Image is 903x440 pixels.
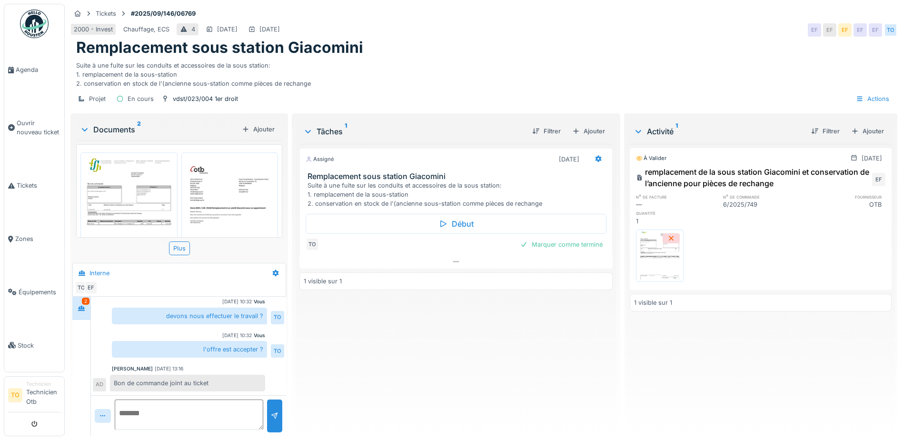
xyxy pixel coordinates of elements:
[308,172,608,181] h3: Remplacement sous station Giacomini
[636,217,717,226] div: 1
[8,388,22,402] li: TO
[184,155,276,285] img: pfuyb07dybw1fo4reejvw6dd3ezh
[112,365,153,372] div: [PERSON_NAME]
[528,125,565,138] div: Filtrer
[259,25,280,34] div: [DATE]
[4,212,64,266] a: Zones
[96,9,116,18] div: Tickets
[675,126,678,137] sup: 1
[636,154,666,162] div: À valider
[89,94,106,103] div: Projet
[15,234,60,243] span: Zones
[634,126,804,137] div: Activité
[308,181,608,209] div: Suite à une fuite sur les conduits et accessoires de la sous station: 1. remplacement de la sous-...
[862,154,882,163] div: [DATE]
[137,124,141,135] sup: 2
[169,241,190,255] div: Plus
[723,200,804,209] div: 6/2025/749
[306,238,319,251] div: TO
[93,378,106,391] div: AD
[804,194,885,200] h6: fournisseur
[345,126,347,137] sup: 1
[271,311,284,324] div: TO
[83,155,175,285] img: 5ggtxkcqk6tu5h893sqfh8u27z94
[306,214,606,234] div: Début
[222,298,252,305] div: [DATE] 10:32
[222,332,252,339] div: [DATE] 10:32
[304,277,342,286] div: 1 visible sur 1
[4,265,64,319] a: Équipements
[75,281,88,294] div: TO
[74,25,113,34] div: 2000 - Invest
[559,155,579,164] div: [DATE]
[173,94,238,103] div: vdst/023/004 1er droit
[20,10,49,38] img: Badge_color-CXgf-gQk.svg
[568,125,609,138] div: Ajouter
[823,23,836,37] div: EF
[80,124,238,135] div: Documents
[254,332,265,339] div: Vous
[847,125,888,138] div: Ajouter
[306,155,334,163] div: Assigné
[82,298,89,305] div: 2
[76,57,892,89] div: Suite à une fuite sur les conduits et accessoires de la sous station: 1. remplacement de la sous-...
[634,298,672,307] div: 1 visible sur 1
[636,200,717,209] div: —
[127,9,199,18] strong: #2025/09/146/06769
[18,341,60,350] span: Stock
[19,288,60,297] span: Équipements
[804,200,885,209] div: OTB
[636,210,717,216] h6: quantité
[112,341,267,358] div: l'offre est accepter ?
[155,365,183,372] div: [DATE] 13:16
[16,65,60,74] span: Agenda
[191,25,195,34] div: 4
[807,125,843,138] div: Filtrer
[17,119,60,137] span: Ouvrir nouveau ticket
[26,380,60,388] div: Technicien
[76,39,363,57] h1: Remplacement sous station Giacomini
[84,281,98,294] div: EF
[4,43,64,97] a: Agenda
[852,92,893,106] div: Actions
[4,97,64,159] a: Ouvrir nouveau ticket
[8,380,60,412] a: TO TechnicienTechnicien Otb
[838,23,852,37] div: EF
[17,181,60,190] span: Tickets
[238,123,278,136] div: Ajouter
[26,380,60,410] li: Technicien Otb
[303,126,525,137] div: Tâches
[636,194,717,200] h6: n° de facture
[254,298,265,305] div: Vous
[110,375,265,391] div: Bon de commande joint au ticket
[869,23,882,37] div: EF
[884,23,897,37] div: TO
[723,194,804,200] h6: n° de commande
[112,308,267,324] div: devons nous effectuer le travail ?
[516,238,606,251] div: Marquer comme terminé
[636,166,870,189] div: remplacement de la sous station Giacomini et conservation de l’ancienne pour pièces de rechange
[89,269,109,278] div: Interne
[4,159,64,212] a: Tickets
[808,23,821,37] div: EF
[128,94,154,103] div: En cours
[872,173,885,186] div: EF
[217,25,238,34] div: [DATE]
[271,344,284,358] div: TO
[638,232,681,280] img: zgbxfjgggvg4usknu1pgueuz95sz
[4,319,64,372] a: Stock
[123,25,169,34] div: Chauffage, ECS
[853,23,867,37] div: EF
